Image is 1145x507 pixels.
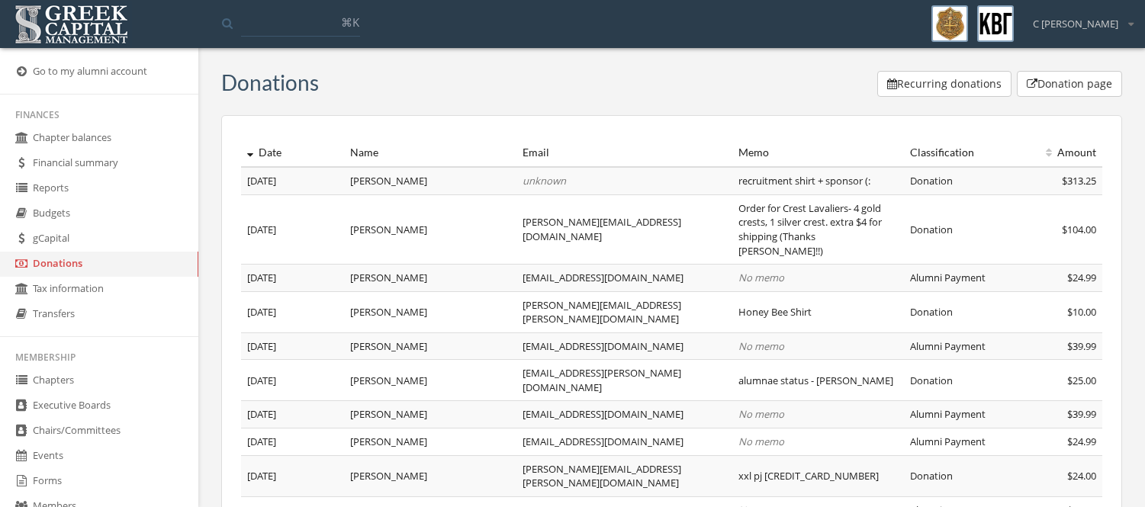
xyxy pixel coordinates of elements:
td: Donation [904,455,1016,496]
th: Amount [1016,139,1102,167]
td: Donation [904,360,1016,401]
th: Name [344,139,516,167]
td: Donation [904,194,1016,264]
td: [EMAIL_ADDRESS][DOMAIN_NAME] [516,401,732,428]
td: Order for Crest Lavaliers- 4 gold crests, 1 silver crest. extra $4 for shipping (Thanks [PERSON_N... [732,194,905,264]
div: C [PERSON_NAME] [1023,5,1134,31]
td: [PERSON_NAME] [344,291,516,332]
span: No memo [738,271,784,284]
span: $24.00 [1067,469,1096,483]
button: Recurring donations [877,71,1012,97]
td: [DATE] [241,194,344,264]
td: [PERSON_NAME][EMAIL_ADDRESS][PERSON_NAME][DOMAIN_NAME] [516,291,732,332]
td: [PERSON_NAME] [344,401,516,428]
td: [PERSON_NAME] [344,265,516,292]
td: recruitment shirt + sponsor (: [732,167,905,194]
td: [DATE] [241,265,344,292]
td: Alumni Payment [904,401,1016,428]
td: [PERSON_NAME] [344,167,516,194]
th: Memo [732,139,905,167]
td: [PERSON_NAME] [344,332,516,360]
em: unknown [523,174,566,188]
td: [PERSON_NAME] [344,428,516,456]
td: [EMAIL_ADDRESS][DOMAIN_NAME] [516,265,732,292]
button: Donation page [1017,71,1122,97]
td: [EMAIL_ADDRESS][PERSON_NAME][DOMAIN_NAME] [516,360,732,401]
td: Alumni Payment [904,332,1016,360]
td: Honey Bee Shirt [732,291,905,332]
td: [PERSON_NAME][EMAIL_ADDRESS][DOMAIN_NAME] [516,194,732,264]
td: [DATE] [241,428,344,456]
span: ⌘K [341,14,359,30]
td: [DATE] [241,455,344,496]
span: $39.99 [1067,339,1096,353]
td: [DATE] [241,360,344,401]
td: [PERSON_NAME] [344,455,516,496]
th: Date [241,139,344,167]
span: No memo [738,435,784,448]
td: [EMAIL_ADDRESS][DOMAIN_NAME] [516,428,732,456]
span: C [PERSON_NAME] [1033,17,1118,31]
td: alumnae status - [PERSON_NAME] [732,360,905,401]
td: [DATE] [241,332,344,360]
span: $24.99 [1067,435,1096,448]
td: [EMAIL_ADDRESS][DOMAIN_NAME] [516,332,732,360]
span: $24.99 [1067,271,1096,284]
span: $39.99 [1067,407,1096,421]
td: Alumni Payment [904,428,1016,456]
td: [PERSON_NAME] [344,360,516,401]
td: xxl pj [CREDIT_CARD_NUMBER] [732,455,905,496]
td: [DATE] [241,291,344,332]
td: [DATE] [241,167,344,194]
td: Alumni Payment [904,265,1016,292]
span: $25.00 [1067,374,1096,387]
span: $104.00 [1062,223,1096,236]
h3: Donations [221,71,319,95]
td: [DATE] [241,401,344,428]
span: No memo [738,407,784,421]
span: $10.00 [1067,305,1096,319]
td: [PERSON_NAME] [344,194,516,264]
td: Donation [904,291,1016,332]
th: Email [516,139,732,167]
th: Classification [904,139,1016,167]
span: No memo [738,339,784,353]
td: [PERSON_NAME][EMAIL_ADDRESS][PERSON_NAME][DOMAIN_NAME] [516,455,732,496]
td: Donation [904,167,1016,194]
span: $313.25 [1062,174,1096,188]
